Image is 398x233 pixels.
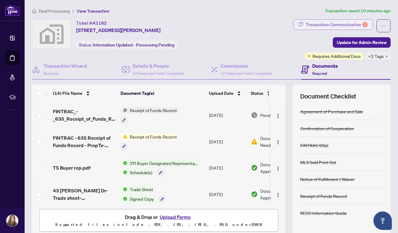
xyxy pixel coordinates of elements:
[32,9,36,13] span: home
[53,164,90,171] span: TS Buyer rep.pdf
[93,42,174,48] span: Information Updated - Processing Pending
[300,142,328,149] div: FINTRAC ID(s)
[6,215,18,227] img: Profile Icon
[300,125,354,132] div: Confirmation of Cooperation
[300,176,355,183] div: Notice of Fulfillment / Waiver
[300,92,356,101] span: Document Checklist
[248,85,300,102] th: Status
[251,112,258,119] img: Document Status
[260,135,292,148] span: Document Needs Work
[158,213,193,221] button: Upload Forms
[206,85,248,102] th: Upload Date
[312,62,338,70] h4: Documents
[325,7,391,14] article: Transaction saved 10 minutes ago
[121,160,200,176] button: Status Icon371 Buyer Designated Representation Agreement - Authority for Purchase or LeaseStatus ...
[333,37,391,48] button: Update for Admin Review
[221,71,272,76] span: 1/1 Required Fields Completed
[385,55,388,58] span: down
[273,189,283,199] button: Logo
[44,62,87,70] h4: Transaction Wizard
[209,90,233,97] span: Upload Date
[362,22,368,27] div: 1
[276,166,281,171] img: Logo
[53,90,82,97] span: (14) File Name
[121,133,127,140] img: Status Icon
[337,38,387,47] span: Update for Admin Review
[368,53,384,60] span: +2 Tags
[300,108,363,115] div: Agreement of Purchase and Sale
[300,193,347,199] div: Receipt of Funds Record
[127,133,179,140] span: Receipt of Funds Record
[121,107,179,123] button: Status IconReceipt of Funds Record
[76,41,177,49] div: Status:
[276,114,281,119] img: Logo
[276,140,281,145] img: Logo
[43,221,274,228] p: Supported files include .PDF, .JPG, .JPEG, .PNG under 25 MB
[127,169,155,176] span: Schedule(s)
[40,209,278,232] span: Drag & Drop orUpload FormsSupported files include .PDF, .JPG, .JPEG, .PNG under25MB
[293,19,373,30] button: Transaction Communication1
[39,8,70,14] span: Deal Processing
[50,85,118,102] th: (14) File Name
[53,134,116,149] span: FINTRAC - 635 Receipt of Funds Record - PropTx-OREA_[DATE] 10_54_56.pdf
[381,24,386,28] span: ellipsis
[127,186,156,193] span: Trade Sheet
[251,191,258,198] img: Document Status
[300,159,336,166] div: MLS Sold Print Out
[260,187,298,201] span: Document Approved
[76,19,107,26] div: Ticket #:
[127,160,200,167] span: 371 Buyer Designated Representation Agreement - Authority for Purchase or Lease
[44,71,58,76] span: Required
[251,90,263,97] span: Status
[77,8,109,14] span: View Transaction
[121,133,179,150] button: Status IconReceipt of Funds Record
[121,195,127,202] img: Status Icon
[121,160,127,167] img: Status Icon
[121,186,127,193] img: Status Icon
[207,128,249,155] td: [DATE]
[306,20,368,30] div: Transaction Communication
[207,102,249,128] td: [DATE]
[273,163,283,173] button: Logo
[260,112,291,119] span: Pending Review
[312,53,361,59] span: Requires Additional Docs
[133,71,184,76] span: 3/3 Required Fields Completed
[93,20,107,26] span: 41182
[32,20,71,49] img: svg%3e
[125,213,193,221] span: Drag & Drop or
[300,210,347,216] div: RECO Information Guide
[251,164,258,171] img: Document Status
[251,138,258,145] img: Document Status
[127,107,179,114] span: Receipt of Funds Record
[312,71,327,76] span: Required
[260,161,298,175] span: Document Approved
[53,108,116,123] span: FINTRAC_-_635_Receipt_of_Funds_Record_-_PropTx-OREA_2025-06-26_10_54_56.pdf
[273,137,283,147] button: Logo
[72,7,74,14] li: /
[207,155,249,181] td: [DATE]
[273,110,283,120] button: Logo
[118,85,206,102] th: Document Tag(s)
[207,181,249,207] td: [DATE]
[5,5,20,16] img: logo
[53,187,116,202] span: 43 [PERSON_NAME] Dr-Trade sheet-[PERSON_NAME] to review.pdf
[121,186,165,203] button: Status IconTrade SheetStatus IconSigned Copy
[127,195,156,202] span: Signed Copy
[221,62,272,70] h4: Commission
[133,62,184,70] h4: Details & People
[373,211,392,230] button: Open asap
[121,169,127,176] img: Status Icon
[76,26,161,34] span: [STREET_ADDRESS][PERSON_NAME]
[276,192,281,197] img: Logo
[121,107,127,114] img: Status Icon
